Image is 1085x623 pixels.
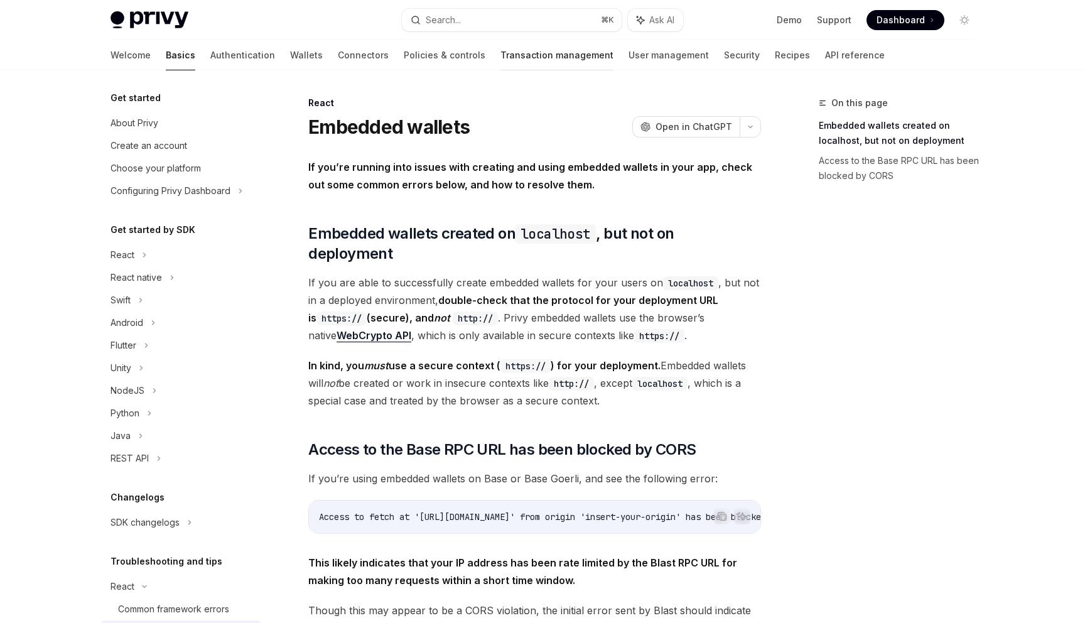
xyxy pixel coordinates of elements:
[308,161,752,191] strong: If you’re running into issues with creating and using embedded wallets in your app, check out som...
[714,508,730,524] button: Copy the contents from the code block
[632,377,688,391] code: localhost
[308,274,761,344] span: If you are able to successfully create embedded wallets for your users on , but not in a deployed...
[819,151,985,186] a: Access to the Base RPC URL has been blocked by CORS
[628,9,683,31] button: Ask AI
[111,161,201,176] div: Choose your platform
[111,222,195,237] h5: Get started by SDK
[111,40,151,70] a: Welcome
[100,598,261,620] a: Common framework errors
[111,338,136,353] div: Flutter
[500,359,551,373] code: https://
[100,134,261,157] a: Create an account
[649,14,674,26] span: Ask AI
[777,14,802,26] a: Demo
[601,15,614,25] span: ⌘ K
[632,116,740,138] button: Open in ChatGPT
[111,515,180,530] div: SDK changelogs
[308,294,718,324] strong: double-check that the protocol for your deployment URL is (secure), and
[111,11,188,29] img: light logo
[338,40,389,70] a: Connectors
[426,13,461,28] div: Search...
[954,10,974,30] button: Toggle dark mode
[724,40,760,70] a: Security
[111,428,131,443] div: Java
[323,377,338,389] em: not
[111,490,165,505] h5: Changelogs
[364,359,389,372] em: must
[549,377,594,391] code: http://
[111,293,131,308] div: Swift
[516,224,596,244] code: localhost
[656,121,732,133] span: Open in ChatGPT
[111,90,161,106] h5: Get started
[100,157,261,180] a: Choose your platform
[290,40,323,70] a: Wallets
[453,311,498,325] code: http://
[629,40,709,70] a: User management
[118,602,229,617] div: Common framework errors
[308,224,761,264] span: Embedded wallets created on , but not on deployment
[817,14,851,26] a: Support
[402,9,622,31] button: Search...⌘K
[866,10,944,30] a: Dashboard
[831,95,888,111] span: On this page
[100,112,261,134] a: About Privy
[111,406,139,421] div: Python
[825,40,885,70] a: API reference
[111,554,222,569] h5: Troubleshooting and tips
[308,97,761,109] div: React
[337,329,411,342] a: WebCrypto API
[111,183,230,198] div: Configuring Privy Dashboard
[877,14,925,26] span: Dashboard
[308,440,696,460] span: Access to the Base RPC URL has been blocked by CORS
[319,511,856,523] span: Access to fetch at '[URL][DOMAIN_NAME]' from origin 'insert-your-origin' has been blocked by CORS...
[111,270,162,285] div: React native
[111,315,143,330] div: Android
[434,311,450,324] em: not
[316,311,367,325] code: https://
[111,116,158,131] div: About Privy
[404,40,485,70] a: Policies & controls
[111,579,134,594] div: React
[111,383,144,398] div: NodeJS
[308,359,661,372] strong: In kind, you use a secure context ( ) for your deployment.
[775,40,810,70] a: Recipes
[663,276,718,290] code: localhost
[308,470,761,487] span: If you’re using embedded wallets on Base or Base Goerli, and see the following error:
[111,247,134,263] div: React
[634,329,684,343] code: https://
[166,40,195,70] a: Basics
[734,508,750,524] button: Ask AI
[111,360,131,376] div: Unity
[308,357,761,409] span: Embedded wallets will be created or work in insecure contexts like , except , which is a special ...
[111,138,187,153] div: Create an account
[111,451,149,466] div: REST API
[500,40,613,70] a: Transaction management
[308,116,470,138] h1: Embedded wallets
[819,116,985,151] a: Embedded wallets created on localhost, but not on deployment
[210,40,275,70] a: Authentication
[308,556,737,587] strong: This likely indicates that your IP address has been rate limited by the Blast RPC URL for making ...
